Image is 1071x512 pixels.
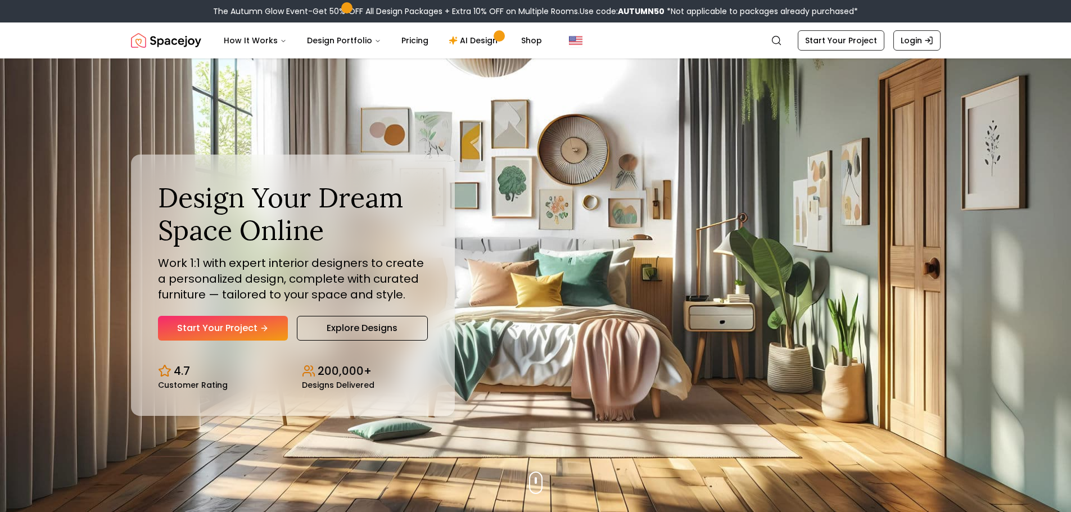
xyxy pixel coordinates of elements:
[665,6,858,17] span: *Not applicable to packages already purchased*
[297,316,428,341] a: Explore Designs
[213,6,858,17] div: The Autumn Glow Event-Get 50% OFF All Design Packages + Extra 10% OFF on Multiple Rooms.
[798,30,884,51] a: Start Your Project
[215,29,551,52] nav: Main
[512,29,551,52] a: Shop
[302,381,374,389] small: Designs Delivered
[158,182,428,246] h1: Design Your Dream Space Online
[158,316,288,341] a: Start Your Project
[618,6,665,17] b: AUTUMN50
[131,29,201,52] a: Spacejoy
[158,381,228,389] small: Customer Rating
[318,363,372,379] p: 200,000+
[580,6,665,17] span: Use code:
[131,22,941,58] nav: Global
[440,29,510,52] a: AI Design
[158,354,428,389] div: Design stats
[893,30,941,51] a: Login
[174,363,190,379] p: 4.7
[392,29,437,52] a: Pricing
[215,29,296,52] button: How It Works
[298,29,390,52] button: Design Portfolio
[158,255,428,302] p: Work 1:1 with expert interior designers to create a personalized design, complete with curated fu...
[569,34,582,47] img: United States
[131,29,201,52] img: Spacejoy Logo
